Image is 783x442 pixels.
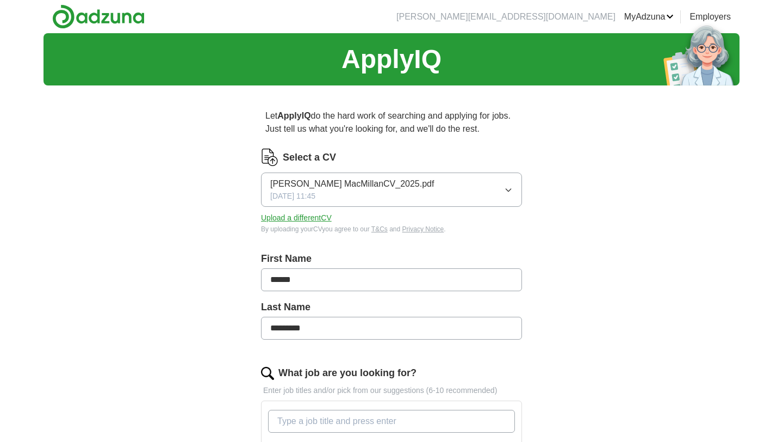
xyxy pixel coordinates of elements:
[261,251,522,266] label: First Name
[52,4,145,29] img: Adzuna logo
[270,177,434,191] span: [PERSON_NAME] MacMillanCV_2025.pdf
[283,150,336,165] label: Select a CV
[624,10,674,23] a: MyAdzuna
[261,105,522,140] p: Let do the hard work of searching and applying for jobs. Just tell us what you're looking for, an...
[261,212,332,224] button: Upload a differentCV
[268,410,515,433] input: Type a job title and press enter
[261,173,522,207] button: [PERSON_NAME] MacMillanCV_2025.pdf[DATE] 11:45
[261,385,522,396] p: Enter job titles and/or pick from our suggestions (6-10 recommended)
[396,10,616,23] li: [PERSON_NAME][EMAIL_ADDRESS][DOMAIN_NAME]
[261,300,522,315] label: Last Name
[689,10,731,23] a: Employers
[261,149,278,166] img: CV Icon
[261,224,522,234] div: By uploading your CV you agree to our and .
[270,191,315,202] span: [DATE] 11:45
[278,366,417,380] label: What job are you looking for?
[371,225,388,233] a: T&Cs
[277,111,310,120] strong: ApplyIQ
[402,225,444,233] a: Privacy Notice
[261,367,274,380] img: search.png
[341,40,442,79] h1: ApplyIQ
